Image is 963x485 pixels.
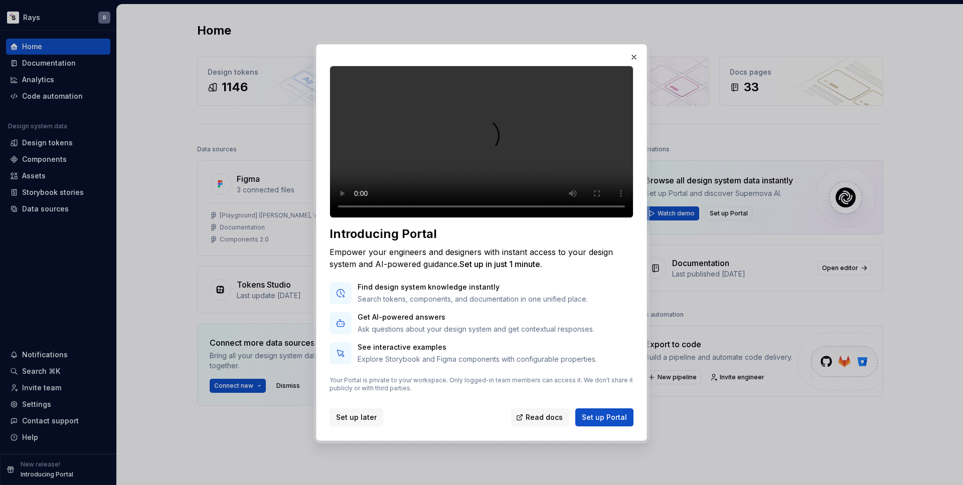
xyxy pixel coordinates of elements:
[358,354,597,364] p: Explore Storybook and Figma components with configurable properties.
[358,342,597,352] p: See interactive examples
[582,412,627,422] span: Set up Portal
[358,312,594,322] p: Get AI-powered answers
[511,408,569,426] a: Read docs
[358,282,588,292] p: Find design system knowledge instantly
[358,324,594,334] p: Ask questions about your design system and get contextual responses.
[336,412,377,422] span: Set up later
[330,408,383,426] button: Set up later
[575,408,633,426] button: Set up Portal
[526,412,563,422] span: Read docs
[358,294,588,304] p: Search tokens, components, and documentation in one unified place.
[330,246,633,270] div: Empower your engineers and designers with instant access to your design system and AI-powered gui...
[330,226,633,242] div: Introducing Portal
[459,259,542,269] span: Set up in just 1 minute.
[330,376,633,392] p: Your Portal is private to your workspace. Only logged-in team members can access it. We don't sha...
